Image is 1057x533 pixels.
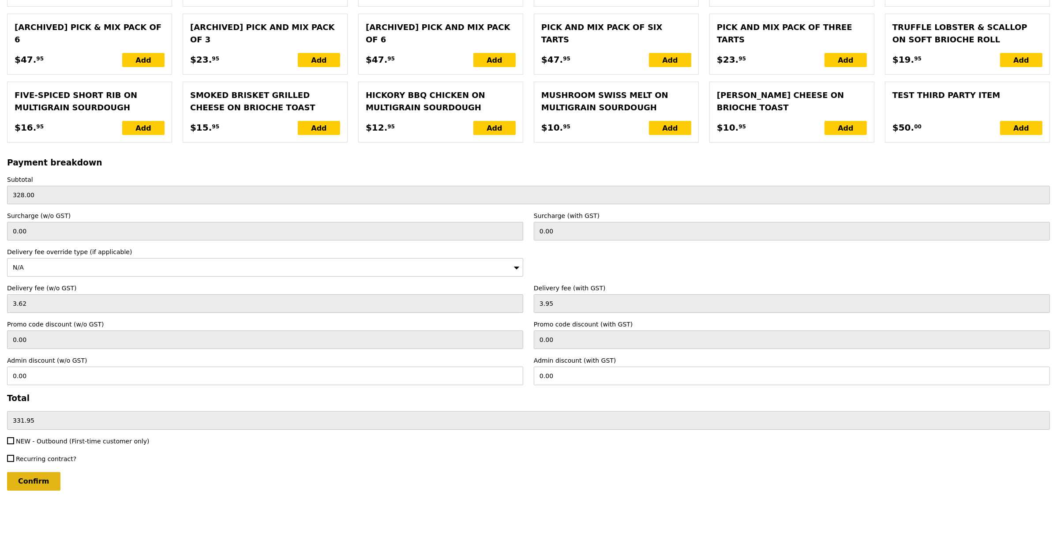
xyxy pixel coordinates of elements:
span: 95 [387,123,395,130]
div: Add [825,121,867,135]
span: $50. [892,121,914,134]
h3: Total [7,394,1050,403]
h3: Payment breakdown [7,158,1050,167]
span: $47. [366,53,387,66]
span: 95 [738,55,746,62]
span: $23. [190,53,212,66]
span: Recurring contract? [16,455,76,462]
span: 95 [738,123,746,130]
div: Pick and mix pack of six tarts [541,21,691,46]
div: Add [298,121,340,135]
span: $12. [366,121,387,134]
span: $10. [717,121,738,134]
div: Test third party item [892,89,1042,101]
div: Pick and mix pack of three tarts [717,21,867,46]
span: $15. [190,121,212,134]
div: Add [473,121,516,135]
div: [Archived] Pick and mix pack of 3 [190,21,340,46]
label: Delivery fee (with GST) [534,284,1050,293]
span: 95 [212,55,219,62]
span: 95 [36,123,44,130]
div: Add [649,121,691,135]
span: 95 [387,55,395,62]
span: $47. [541,53,563,66]
div: Mushroom Swiss Melt on Multigrain Sourdough [541,89,691,114]
div: Truffle Lobster & Scallop on Soft Brioche Roll [892,21,1042,46]
div: [Archived] Pick and mix pack of 6 [366,21,516,46]
input: Recurring contract? [7,455,14,462]
div: Add [122,121,165,135]
span: 00 [914,123,922,130]
span: $47. [15,53,36,66]
div: Add [122,53,165,67]
div: Smoked Brisket Grilled Cheese on Brioche Toast [190,89,340,114]
div: Add [1000,53,1042,67]
div: Add [473,53,516,67]
label: Admin discount (with GST) [534,356,1050,365]
label: Subtotal [7,175,1050,184]
span: $23. [717,53,738,66]
input: Confirm [7,472,60,491]
label: Promo code discount (with GST) [534,320,1050,329]
span: 95 [914,55,922,62]
label: Surcharge (w/o GST) [7,211,523,220]
div: [Archived] Pick & mix pack of 6 [15,21,165,46]
label: Promo code discount (w/o GST) [7,320,523,329]
input: NEW - Outbound (First-time customer only) [7,437,14,444]
div: Hickory BBQ Chicken on Multigrain Sourdough [366,89,516,114]
span: $19. [892,53,914,66]
label: Surcharge (with GST) [534,211,1050,220]
div: Add [825,53,867,67]
span: 95 [563,55,570,62]
label: Delivery fee (w/o GST) [7,284,523,293]
span: NEW - Outbound (First-time customer only) [16,438,150,445]
span: 95 [212,123,219,130]
div: Five‑spiced Short Rib on Multigrain Sourdough [15,89,165,114]
label: Delivery fee override type (if applicable) [7,248,523,256]
span: $10. [541,121,563,134]
div: [PERSON_NAME] Cheese on Brioche Toast [717,89,867,114]
span: $16. [15,121,36,134]
div: Add [649,53,691,67]
span: 95 [36,55,44,62]
div: Add [298,53,340,67]
div: Add [1000,121,1042,135]
label: Admin discount (w/o GST) [7,356,523,365]
span: N/A [13,264,24,271]
span: 95 [563,123,570,130]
